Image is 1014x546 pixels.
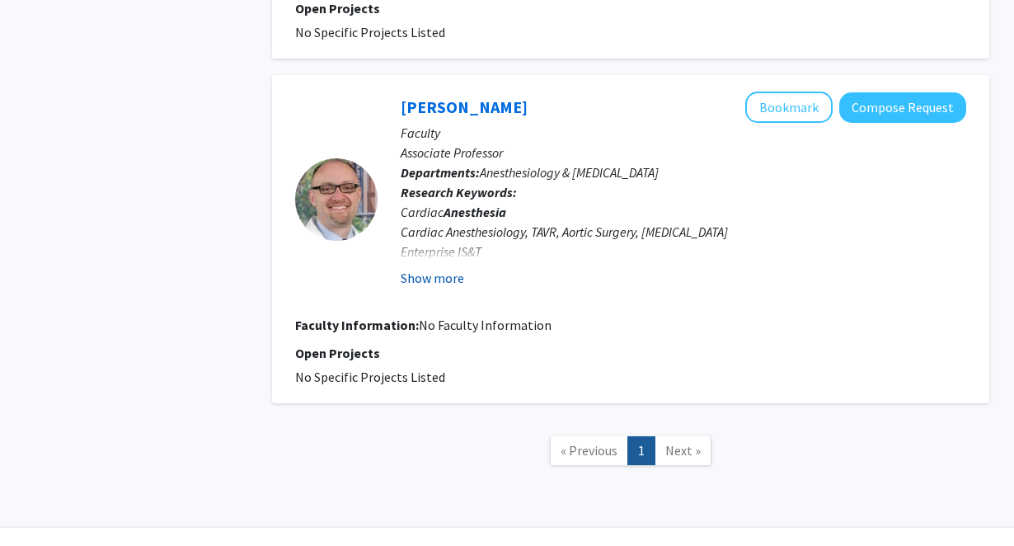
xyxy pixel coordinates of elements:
b: Anesthesia [444,204,506,220]
p: Open Projects [295,343,966,363]
span: No Faculty Information [419,317,552,333]
b: Faculty Information: [295,317,419,333]
nav: Page navigation [272,420,989,487]
button: Compose Request to Kent Berg [839,92,966,123]
p: Faculty [401,123,966,143]
button: Add Kent Berg to Bookmarks [745,92,833,123]
span: No Specific Projects Listed [295,24,445,40]
b: Departments: [401,164,480,181]
span: « Previous [561,442,617,459]
a: [PERSON_NAME] [401,96,528,117]
a: Previous Page [550,436,628,465]
span: Anesthesiology & [MEDICAL_DATA] [480,164,659,181]
div: Cardiac Cardiac Anesthesiology, TAVR, Aortic Surgery, [MEDICAL_DATA] Enterprise IS&T Healthcare I... [401,202,966,281]
span: No Specific Projects Listed [295,369,445,385]
button: Show more [401,268,464,288]
a: 1 [627,436,655,465]
span: Next » [665,442,701,459]
p: Associate Professor [401,143,966,162]
a: Next Page [655,436,711,465]
b: Research Keywords: [401,184,517,200]
iframe: Chat [12,472,70,534]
